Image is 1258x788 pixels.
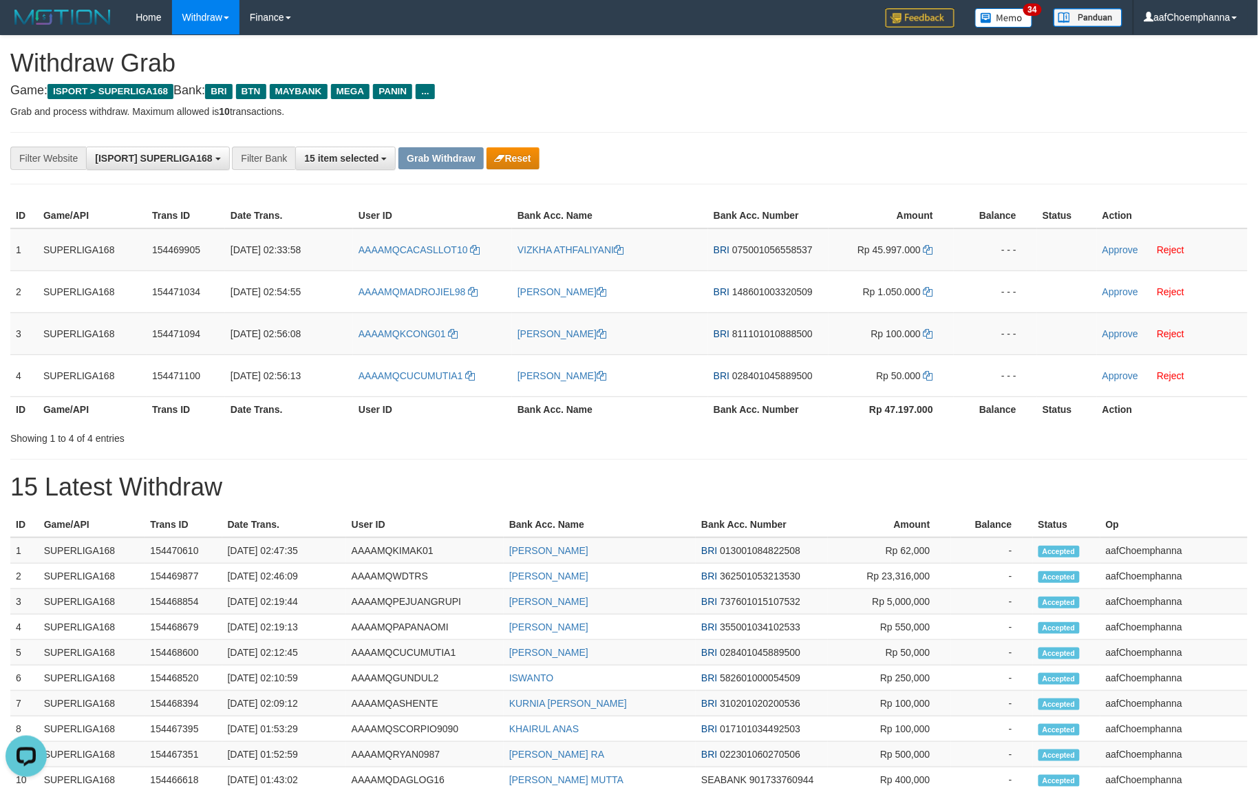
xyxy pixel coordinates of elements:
td: Rp 550,000 [828,615,951,640]
th: Trans ID [147,396,225,422]
td: SUPERLIGA168 [39,691,145,716]
span: Accepted [1038,546,1080,557]
td: [DATE] 02:19:13 [222,615,346,640]
a: [PERSON_NAME] [509,545,588,556]
td: 154468679 [145,615,222,640]
td: - [951,564,1033,589]
td: Rp 250,000 [828,665,951,691]
span: Copy 355001034102533 to clipboard [720,621,800,632]
td: SUPERLIGA168 [38,354,147,396]
span: BRI [714,244,729,255]
span: AAAAMQCUCUMUTIA1 [359,370,463,381]
td: 3 [10,312,38,354]
h1: 15 Latest Withdraw [10,473,1248,501]
button: Open LiveChat chat widget [6,6,47,47]
button: Grab Withdraw [398,147,483,169]
div: Filter Website [10,147,86,170]
td: - [951,640,1033,665]
td: aafChoemphanna [1100,716,1248,742]
td: SUPERLIGA168 [39,589,145,615]
th: Amount [828,512,951,537]
td: [DATE] 02:09:12 [222,691,346,716]
span: AAAAMQCACASLLOT10 [359,244,468,255]
a: [PERSON_NAME] [518,328,606,339]
span: Copy 737601015107532 to clipboard [720,596,800,607]
td: SUPERLIGA168 [39,564,145,589]
td: [DATE] 01:53:29 [222,716,346,742]
span: Copy 075001056558537 to clipboard [732,244,813,255]
td: AAAAMQSCORPIO9090 [346,716,504,742]
td: AAAAMQCUCUMUTIA1 [346,640,504,665]
a: Reject [1157,370,1184,381]
span: Accepted [1038,622,1080,634]
span: BRI [701,698,717,709]
td: - [951,589,1033,615]
td: 5 [10,640,39,665]
button: Reset [487,147,540,169]
th: Date Trans. [225,203,353,228]
img: Button%20Memo.svg [975,8,1033,28]
td: aafChoemphanna [1100,564,1248,589]
span: [DATE] 02:54:55 [231,286,301,297]
th: Bank Acc. Name [512,203,708,228]
th: Trans ID [145,512,222,537]
td: SUPERLIGA168 [38,312,147,354]
a: [PERSON_NAME] [518,286,606,297]
td: 154467395 [145,716,222,742]
td: 7 [10,691,39,716]
td: AAAAMQRYAN0987 [346,742,504,767]
a: [PERSON_NAME] [509,647,588,658]
span: [DATE] 02:33:58 [231,244,301,255]
td: 4 [10,354,38,396]
td: 154470610 [145,537,222,564]
span: Copy 148601003320509 to clipboard [732,286,813,297]
th: Bank Acc. Number [696,512,828,537]
img: Feedback.jpg [886,8,955,28]
a: Approve [1102,328,1138,339]
span: Accepted [1038,724,1080,736]
a: Copy 45997000 to clipboard [924,244,933,255]
span: BRI [701,545,717,556]
td: - [951,665,1033,691]
td: 3 [10,589,39,615]
a: [PERSON_NAME] RA [509,749,604,760]
td: - [951,742,1033,767]
a: ISWANTO [509,672,554,683]
p: Grab and process withdraw. Maximum allowed is transactions. [10,105,1248,118]
a: [PERSON_NAME] [509,621,588,632]
span: BRI [701,596,717,607]
span: BRI [701,672,717,683]
a: AAAAMQKCONG01 [359,328,458,339]
td: - [951,716,1033,742]
th: ID [10,396,38,422]
td: Rp 500,000 [828,742,951,767]
td: Rp 100,000 [828,716,951,742]
td: 154468854 [145,589,222,615]
td: - [951,615,1033,640]
td: SUPERLIGA168 [39,742,145,767]
a: [PERSON_NAME] MUTTA [509,774,623,785]
a: Approve [1102,244,1138,255]
a: [PERSON_NAME] [518,370,606,381]
span: Accepted [1038,699,1080,710]
td: Rp 62,000 [828,537,951,564]
td: 154468394 [145,691,222,716]
h4: Game: Bank: [10,84,1248,98]
span: Copy 022301060270506 to clipboard [720,749,800,760]
a: Reject [1157,244,1184,255]
span: 15 item selected [304,153,379,164]
td: - - - [954,228,1037,271]
span: Copy 017101034492503 to clipboard [720,723,800,734]
th: Bank Acc. Number [708,396,829,422]
td: [DATE] 01:52:59 [222,742,346,767]
span: Copy 582601000054509 to clipboard [720,672,800,683]
span: ISPORT > SUPERLIGA168 [47,84,173,99]
td: SUPERLIGA168 [38,228,147,271]
a: VIZKHA ATHFALIYANI [518,244,623,255]
th: Bank Acc. Name [512,396,708,422]
span: BRI [701,571,717,582]
td: 154469877 [145,564,222,589]
span: Copy 310201020200536 to clipboard [720,698,800,709]
a: Reject [1157,328,1184,339]
th: Bank Acc. Number [708,203,829,228]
